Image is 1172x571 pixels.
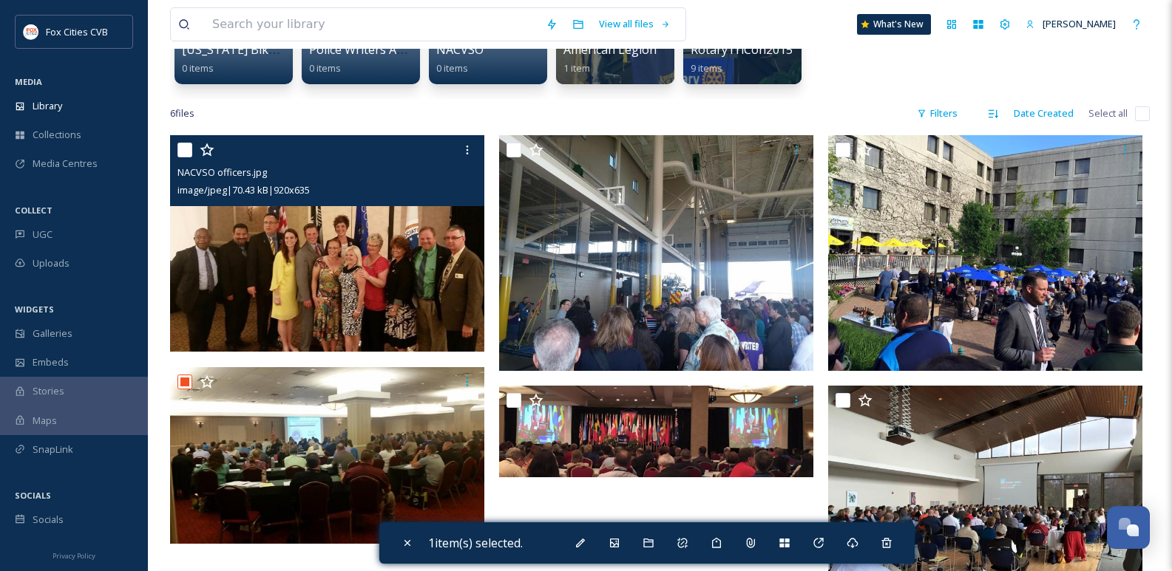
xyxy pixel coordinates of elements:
[910,99,965,128] div: Filters
[499,135,813,371] img: PoliceWritersAcademy.jpg
[592,10,678,38] a: View all files
[177,183,310,196] span: image/jpeg | 70.43 kB | 920 x 635
[33,384,64,398] span: Stories
[309,41,438,58] span: Police Writers Academy
[691,61,722,75] span: 9 items
[170,106,194,120] span: 6 file s
[170,135,484,352] img: NACVSO officers.jpg
[563,61,590,75] span: 1 item
[428,535,523,551] span: 1 item(s) selected.
[15,490,51,501] span: SOCIALS
[1043,17,1116,30] span: [PERSON_NAME]
[52,546,95,564] a: Privacy Policy
[33,414,57,428] span: Maps
[33,442,73,457] span: SnapLink
[1107,506,1150,549] button: Open Chat
[1006,99,1081,128] div: Date Created
[15,76,42,87] span: MEDIA
[33,228,52,242] span: UGC
[436,41,484,58] span: NACVSO
[1018,10,1123,38] a: [PERSON_NAME]
[33,355,69,369] span: Embeds
[46,25,108,38] span: Fox Cities CVB
[33,128,81,142] span: Collections
[205,8,538,41] input: Search your library
[33,157,98,171] span: Media Centres
[177,165,267,179] span: NACVSO officers.jpg
[170,366,484,543] img: NACVSO Class.jpg
[857,14,931,35] a: What's New
[309,61,341,75] span: 0 items
[182,61,214,75] span: 0 items
[52,551,95,561] span: Privacy Policy
[33,326,72,341] span: Galleries
[499,386,813,477] img: RotaryFullRoom.jpg
[182,41,338,58] span: [US_STATE] Bike Federation
[24,24,38,39] img: images.png
[33,99,62,113] span: Library
[15,304,54,315] span: WIDGETS
[828,135,1142,371] img: NACVSO President's Reception 2015.jpg
[436,61,468,75] span: 0 items
[33,256,70,270] span: Uploads
[563,41,657,58] span: American Legion
[691,41,793,58] span: RotaryTriCon2015
[1088,106,1128,120] span: Select all
[15,205,52,216] span: COLLECT
[33,513,64,527] span: Socials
